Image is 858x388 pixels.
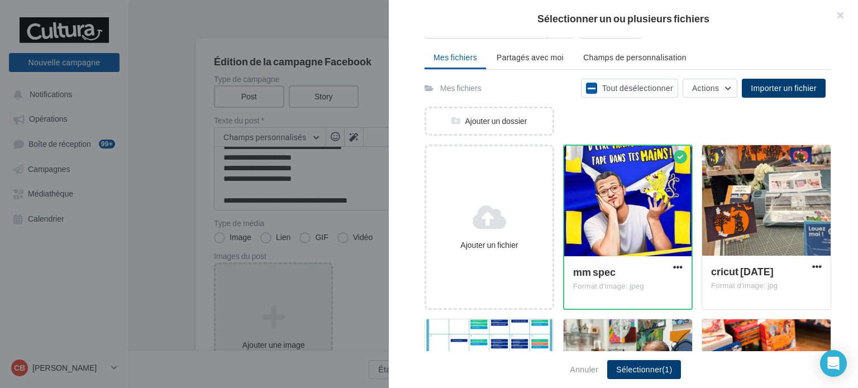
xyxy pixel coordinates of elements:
[407,13,840,23] h2: Sélectionner un ou plusieurs fichiers
[440,83,482,94] div: Mes fichiers
[433,52,477,62] span: Mes fichiers
[607,360,681,379] button: Sélectionner(1)
[426,116,552,127] div: Ajouter un dossier
[573,266,616,278] span: mm spec
[751,83,817,93] span: Importer un fichier
[583,52,687,62] span: Champs de personnalisation
[566,363,603,376] button: Annuler
[683,79,737,98] button: Actions
[662,365,672,374] span: (1)
[692,83,719,93] span: Actions
[711,281,822,291] div: Format d'image: jpg
[573,281,683,291] div: Format d'image: jpeg
[431,239,548,251] div: Ajouter un fichier
[742,79,826,98] button: Importer un fichier
[497,52,564,62] span: Partagés avec moi
[581,79,678,98] button: Tout désélectionner
[711,265,774,277] span: cricut halloween
[820,350,847,377] div: Open Intercom Messenger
